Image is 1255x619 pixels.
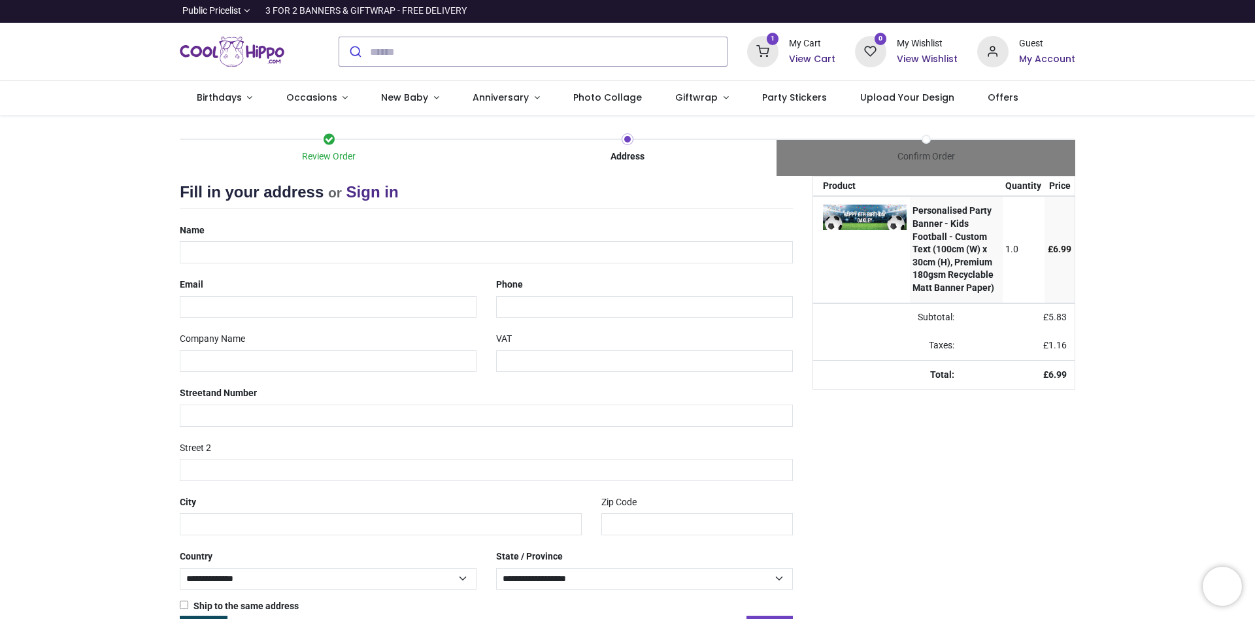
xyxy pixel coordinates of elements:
[180,492,196,514] label: City
[1048,340,1067,350] span: 1.16
[381,91,428,104] span: New Baby
[365,81,456,115] a: New Baby
[601,492,637,514] label: Zip Code
[860,91,954,104] span: Upload Your Design
[286,91,337,104] span: Occasions
[180,601,188,609] input: Ship to the same address
[182,5,241,18] span: Public Pricelist
[1043,312,1067,322] span: £
[813,331,963,360] td: Taxes:
[180,382,257,405] label: Street
[767,33,779,45] sup: 1
[1019,37,1075,50] div: Guest
[180,33,284,70] a: Logo of Cool Hippo
[197,91,242,104] span: Birthdays
[180,81,269,115] a: Birthdays
[762,91,827,104] span: Party Stickers
[339,37,370,66] button: Submit
[789,53,835,66] a: View Cart
[1203,567,1242,606] iframe: Brevo live chat
[1005,243,1041,256] div: 1.0
[897,37,958,50] div: My Wishlist
[573,91,642,104] span: Photo Collage
[1053,244,1071,254] span: 6.99
[801,5,1075,18] iframe: Customer reviews powered by Trustpilot
[180,220,205,242] label: Name
[456,81,556,115] a: Anniversary
[180,546,212,568] label: Country
[1045,176,1075,196] th: Price
[206,388,257,398] span: and Number
[1048,244,1071,254] span: £
[265,5,467,18] div: 3 FOR 2 BANNERS & GIFTWRAP - FREE DELIVERY
[658,81,745,115] a: Giftwrap
[988,91,1018,104] span: Offers
[813,176,910,196] th: Product
[328,185,342,200] small: or
[897,53,958,66] a: View Wishlist
[180,437,211,460] label: Street 2
[1048,312,1067,322] span: 5.83
[855,46,886,56] a: 0
[180,150,478,163] div: Review Order
[875,33,887,45] sup: 0
[180,274,203,296] label: Email
[1019,53,1075,66] a: My Account
[912,205,994,293] strong: Personalised Party Banner - Kids Football - Custom Text (100cm (W) x 30cm (H), Premium 180gsm Rec...
[478,150,777,163] div: Address
[1048,369,1067,380] span: 6.99
[813,303,963,332] td: Subtotal:
[823,205,907,229] img: sZ1UJAAAAAElFTkSuQmCC
[747,46,778,56] a: 1
[675,91,718,104] span: Giftwrap
[1043,340,1067,350] span: £
[789,37,835,50] div: My Cart
[180,600,299,613] label: Ship to the same address
[180,5,250,18] a: Public Pricelist
[496,328,512,350] label: VAT
[1003,176,1045,196] th: Quantity
[269,81,365,115] a: Occasions
[496,546,563,568] label: State / Province
[473,91,529,104] span: Anniversary
[930,369,954,380] strong: Total:
[1043,369,1067,380] strong: £
[777,150,1075,163] div: Confirm Order
[180,183,324,201] span: Fill in your address
[346,183,399,201] a: Sign in
[496,274,523,296] label: Phone
[180,33,284,70] img: Cool Hippo
[180,328,245,350] label: Company Name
